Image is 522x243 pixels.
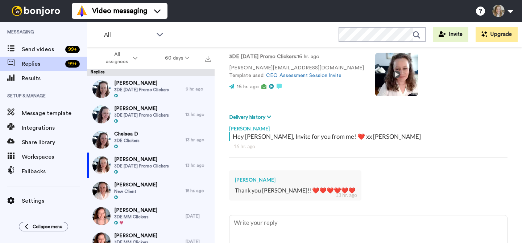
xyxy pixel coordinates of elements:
p: [PERSON_NAME][EMAIL_ADDRESS][DOMAIN_NAME] Template used: [229,64,364,80]
span: 3DE [DATE] Promo Clickers [114,163,169,169]
span: [PERSON_NAME] [114,80,169,87]
a: [PERSON_NAME]3DE [DATE] Promo Clickers9 hr. ago [87,76,215,102]
span: [PERSON_NAME] [114,232,157,239]
img: 3620d16f-ba32-42e1-a430-5dbb66718064-thumb.jpg [92,105,111,123]
a: CEO Assessment Session Invite [266,73,341,78]
img: 52bad56d-f862-49fc-9574-1706daaacad0-thumb.jpg [92,182,111,200]
img: c9df30c5-c730-44d7-8c94-e8f3e685cacc-thumb.jpg [92,80,111,98]
span: Settings [22,197,87,205]
span: [PERSON_NAME] [114,181,157,189]
button: All assignees [88,48,151,68]
div: 15 hr. ago [186,188,211,194]
p: : 16 hr. ago [229,53,364,61]
span: [PERSON_NAME] [114,156,169,163]
span: [PERSON_NAME] [114,207,157,214]
div: [DATE] [186,213,211,219]
img: df89fe4a-021f-495f-9e34-edcd52ff9c58-thumb.jpg [92,156,111,174]
div: 99 + [65,46,80,53]
div: [PERSON_NAME] [229,121,507,132]
a: [PERSON_NAME]3DE [DATE] Promo Clickers13 hr. ago [87,153,215,178]
span: Send videos [22,45,62,54]
a: [PERSON_NAME]New Client15 hr. ago [87,178,215,203]
span: Replies [22,60,62,68]
span: Results [22,74,87,83]
span: New Client [114,189,157,194]
div: 9 hr. ago [186,86,211,92]
button: Invite [433,27,468,42]
span: All [104,31,153,39]
a: [PERSON_NAME]3DE [DATE] Promo Clickers12 hr. ago [87,102,215,127]
div: 99 + [65,60,80,68]
span: Collapse menu [33,224,62,230]
span: 3DE MM Clickers [114,214,157,220]
span: 3DE Clickers [114,138,140,143]
div: 13 hr. ago [186,162,211,168]
img: 5b1bb339-39e0-4198-baf6-f260eb26e29e-thumb.jpg [92,131,111,149]
a: Chelsea D3DE Clickers13 hr. ago [87,127,215,153]
a: [PERSON_NAME]3DE MM Clickers[DATE] [87,203,215,229]
span: Message template [22,109,87,118]
span: 3DE [DATE] Promo Clickers [114,87,169,93]
span: Fallbacks [22,167,87,176]
div: Replies [87,69,215,76]
div: 12 hr. ago [186,112,211,117]
button: Export all results that match these filters now. [203,53,213,64]
button: 60 days [151,52,203,65]
img: 0a159f87-2de3-45b5-bb91-0abb64c7b8c6-thumb.jpg [92,207,111,225]
img: export.svg [205,56,211,62]
span: Chelsea D [114,130,140,138]
div: Thank you [PERSON_NAME]!! ❤️❤️❤️❤️❤️❤️ [235,186,356,195]
span: Video messaging [92,6,147,16]
span: Workspaces [22,153,87,161]
div: [PERSON_NAME] [235,176,356,183]
span: 16 hr. ago [237,84,259,89]
span: [PERSON_NAME] [114,105,169,112]
button: Collapse menu [19,222,68,231]
div: Hey [PERSON_NAME], Invite for you from me! ❤️ xx [PERSON_NAME] [233,132,506,141]
span: All assignees [102,51,132,65]
span: Share library [22,138,87,147]
div: 13 hr. ago [335,191,357,199]
div: 13 hr. ago [186,137,211,143]
img: bj-logo-header-white.svg [9,6,63,16]
img: vm-color.svg [76,5,88,17]
span: Integrations [22,123,87,132]
button: Delivery history [229,113,273,121]
button: Upgrade [476,27,518,42]
strong: 3DE [DATE] Promo Clickers [229,54,296,59]
div: 16 hr. ago [233,143,503,150]
span: 3DE [DATE] Promo Clickers [114,112,169,118]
